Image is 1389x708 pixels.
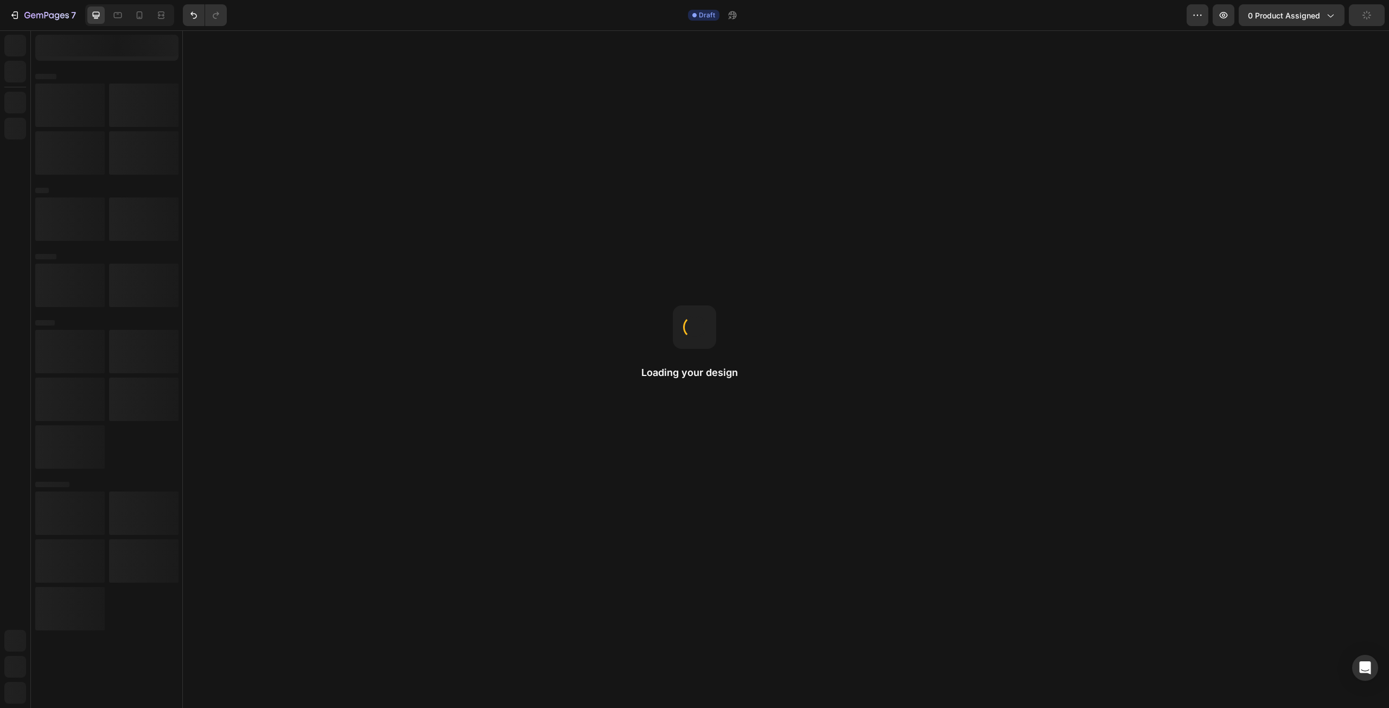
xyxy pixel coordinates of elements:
[4,4,81,26] button: 7
[1352,655,1378,681] div: Open Intercom Messenger
[1248,10,1320,21] span: 0 product assigned
[1239,4,1345,26] button: 0 product assigned
[71,9,76,22] p: 7
[699,10,715,20] span: Draft
[183,4,227,26] div: Undo/Redo
[641,366,748,379] h2: Loading your design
